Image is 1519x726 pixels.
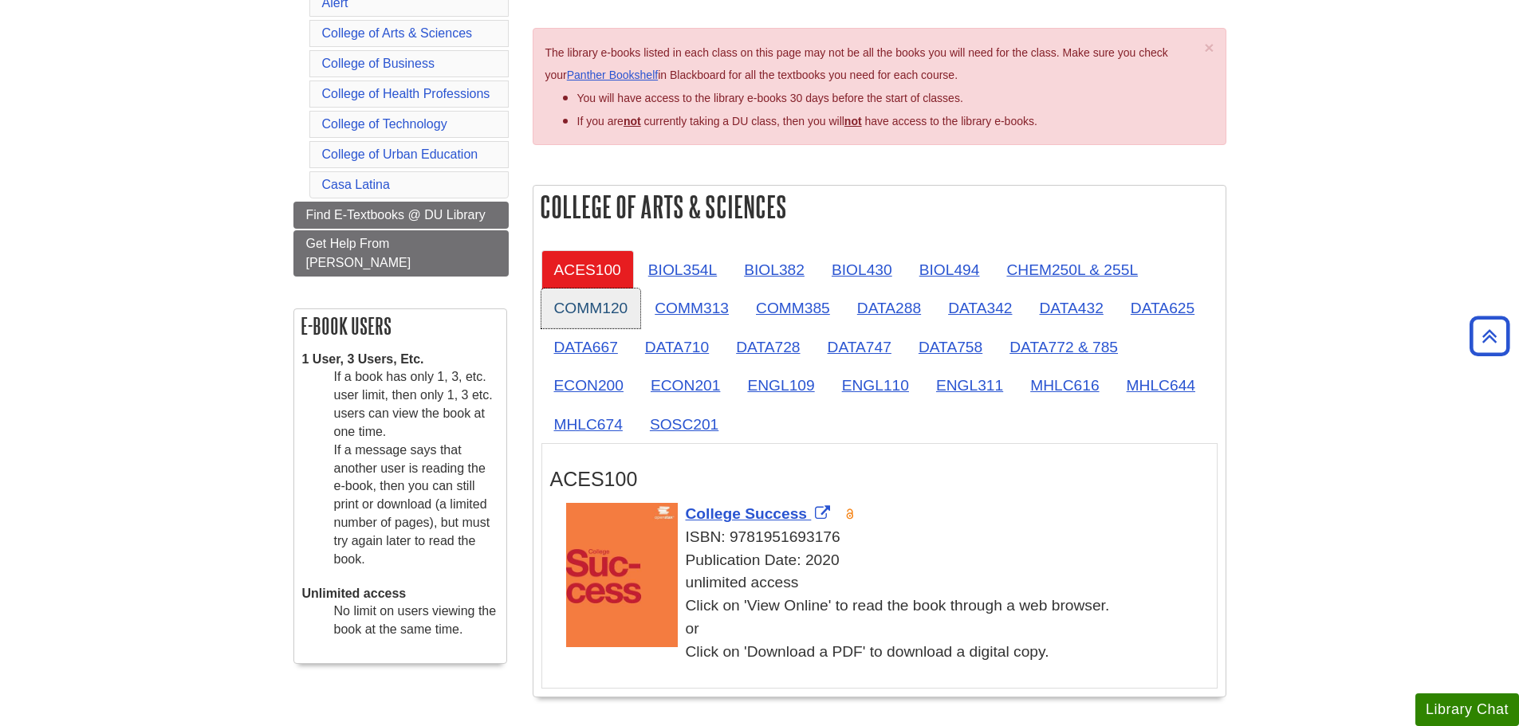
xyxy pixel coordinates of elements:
a: ECON201 [638,366,733,405]
a: DATA667 [541,328,631,367]
img: Open Access [844,508,856,520]
a: ECON200 [541,366,636,405]
span: × [1204,38,1214,57]
a: MHLC674 [541,405,636,444]
h2: College of Arts & Sciences [533,186,1226,228]
a: Panther Bookshelf [567,69,658,81]
span: The library e-books listed in each class on this page may not be all the books you will need for ... [545,46,1168,82]
div: Publication Date: 2020 [566,549,1209,572]
div: unlimited access Click on 'View Online' to read the book through a web browser. or Click on 'Down... [566,571,1209,663]
span: Find E-Textbooks @ DU Library [306,208,486,222]
a: ENGL110 [829,366,922,405]
a: BIOL494 [907,250,993,289]
span: If you are currently taking a DU class, then you will have access to the library e-books. [577,115,1037,128]
a: ENGL311 [923,366,1016,405]
dd: No limit on users viewing the book at the same time. [334,602,498,639]
a: BIOL382 [731,250,817,289]
a: DATA432 [1026,288,1116,328]
a: College of Health Professions [322,87,490,100]
strong: not [624,115,641,128]
a: DATA772 & 785 [997,328,1131,367]
dt: Unlimited access [302,585,498,603]
a: Back to Top [1464,325,1515,347]
button: Close [1204,39,1214,56]
u: not [844,115,862,128]
a: College of Urban Education [322,147,478,161]
a: COMM385 [743,288,843,328]
span: College Success [686,505,808,522]
a: MHLC644 [1114,366,1208,405]
a: DATA710 [632,328,722,367]
a: ACES100 [541,250,634,289]
img: Cover Art [566,503,678,647]
button: Library Chat [1415,693,1519,726]
a: BIOL354L [636,250,730,289]
a: Get Help From [PERSON_NAME] [293,230,509,277]
a: COMM120 [541,288,641,328]
dd: If a book has only 1, 3, etc. user limit, then only 1, 3 etc. users can view the book at one time... [334,368,498,568]
a: SOSC201 [637,405,731,444]
a: MHLC616 [1017,366,1112,405]
a: College of Arts & Sciences [322,26,473,40]
a: COMM313 [642,288,742,328]
div: ISBN: 9781951693176 [566,526,1209,549]
dt: 1 User, 3 Users, Etc. [302,351,498,369]
a: ENGL109 [734,366,827,405]
span: You will have access to the library e-books 30 days before the start of classes. [577,92,963,104]
a: DATA758 [906,328,995,367]
a: DATA728 [723,328,813,367]
a: BIOL430 [819,250,905,289]
h2: E-book Users [294,309,506,343]
a: DATA342 [935,288,1025,328]
a: CHEM250L & 255L [994,250,1151,289]
a: College of Technology [322,117,447,131]
h3: ACES100 [550,468,1209,491]
a: DATA625 [1118,288,1207,328]
a: College of Business [322,57,435,70]
a: Find E-Textbooks @ DU Library [293,202,509,229]
a: Link opens in new window [686,505,835,522]
a: Casa Latina [322,178,390,191]
a: DATA288 [844,288,934,328]
span: Get Help From [PERSON_NAME] [306,237,411,269]
a: DATA747 [815,328,904,367]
